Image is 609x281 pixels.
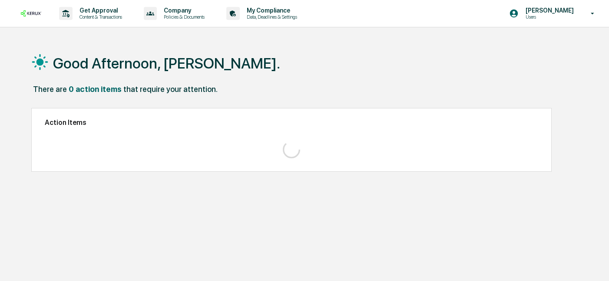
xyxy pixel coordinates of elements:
[123,85,218,94] div: that require your attention.
[157,14,209,20] p: Policies & Documents
[69,85,122,94] div: 0 action items
[519,7,578,14] p: [PERSON_NAME]
[240,7,301,14] p: My Compliance
[73,14,126,20] p: Content & Transactions
[240,14,301,20] p: Data, Deadlines & Settings
[45,118,538,127] h2: Action Items
[73,7,126,14] p: Get Approval
[33,85,67,94] div: There are
[53,55,280,72] h1: Good Afternoon, [PERSON_NAME].
[157,7,209,14] p: Company
[21,10,42,16] img: logo
[519,14,578,20] p: Users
